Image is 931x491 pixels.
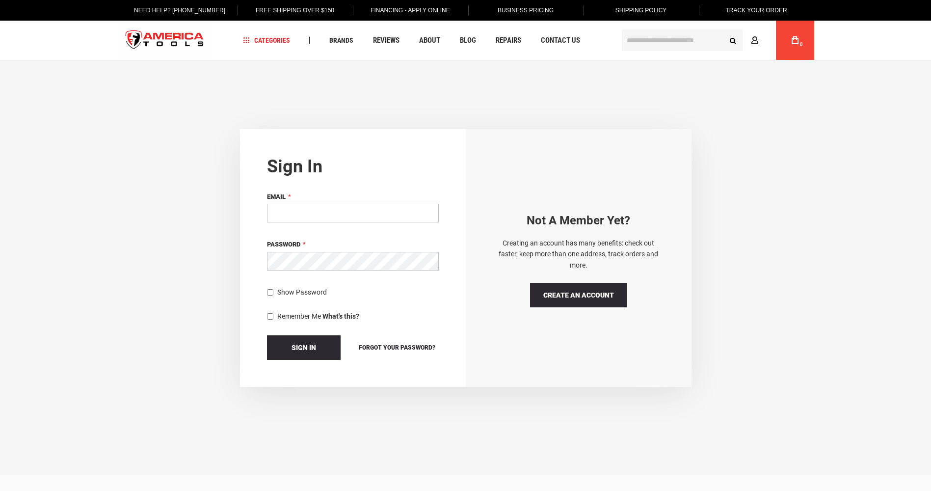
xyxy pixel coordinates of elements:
[329,37,353,44] span: Brands
[277,288,327,296] span: Show Password
[536,34,585,47] a: Contact Us
[292,344,316,352] span: Sign In
[491,34,526,47] a: Repairs
[541,37,580,44] span: Contact Us
[496,37,521,44] span: Repairs
[543,291,614,299] span: Create an Account
[267,193,286,200] span: Email
[415,34,445,47] a: About
[460,37,476,44] span: Blog
[117,22,213,59] img: America Tools
[455,34,480,47] a: Blog
[243,37,290,44] span: Categories
[419,37,440,44] span: About
[373,37,399,44] span: Reviews
[530,283,627,307] a: Create an Account
[355,342,439,353] a: Forgot Your Password?
[239,34,294,47] a: Categories
[615,7,667,14] span: Shipping Policy
[724,31,743,50] button: Search
[322,312,359,320] strong: What's this?
[369,34,404,47] a: Reviews
[786,21,804,60] a: 0
[267,241,300,248] span: Password
[493,238,665,271] p: Creating an account has many benefits: check out faster, keep more than one address, track orders...
[117,22,213,59] a: store logo
[359,344,435,351] span: Forgot Your Password?
[267,335,341,360] button: Sign In
[527,214,630,227] strong: Not a Member yet?
[325,34,358,47] a: Brands
[800,42,803,47] span: 0
[267,156,322,177] strong: Sign in
[277,312,321,320] span: Remember Me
